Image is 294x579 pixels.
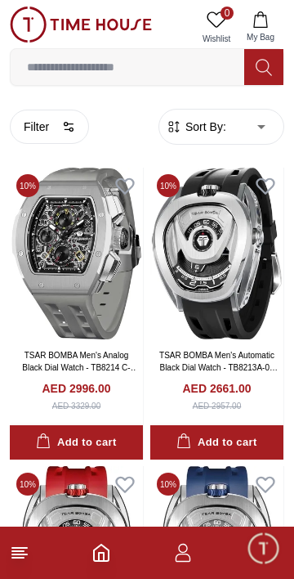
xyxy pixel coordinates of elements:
[159,351,278,384] a: TSAR BOMBA Men's Automatic Black Dial Watch - TB8213A-06 SET
[36,433,116,452] div: Add to cart
[166,119,226,135] button: Sort By:
[237,7,284,48] button: My Bag
[157,174,180,197] span: 10 %
[42,380,110,397] h4: AED 2996.00
[157,473,180,496] span: 10 %
[52,400,101,412] div: AED 3329.00
[150,168,283,339] img: TSAR BOMBA Men's Automatic Black Dial Watch - TB8213A-06 SET
[193,400,242,412] div: AED 2957.00
[91,543,111,563] a: Home
[16,174,39,197] span: 10 %
[240,31,281,43] span: My Bag
[150,425,283,460] button: Add to cart
[10,168,143,339] img: TSAR BOMBA Men's Analog Black Dial Watch - TB8214 C-Grey
[176,433,256,452] div: Add to cart
[182,119,226,135] span: Sort By:
[10,7,152,43] img: ...
[10,110,89,144] button: Filter
[246,531,282,567] div: Chat Widget
[182,380,251,397] h4: AED 2661.00
[196,33,237,45] span: Wishlist
[16,473,39,496] span: 10 %
[22,351,138,384] a: TSAR BOMBA Men's Analog Black Dial Watch - TB8214 C-Grey
[10,425,143,460] button: Add to cart
[220,7,234,20] span: 0
[196,7,237,48] a: 0Wishlist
